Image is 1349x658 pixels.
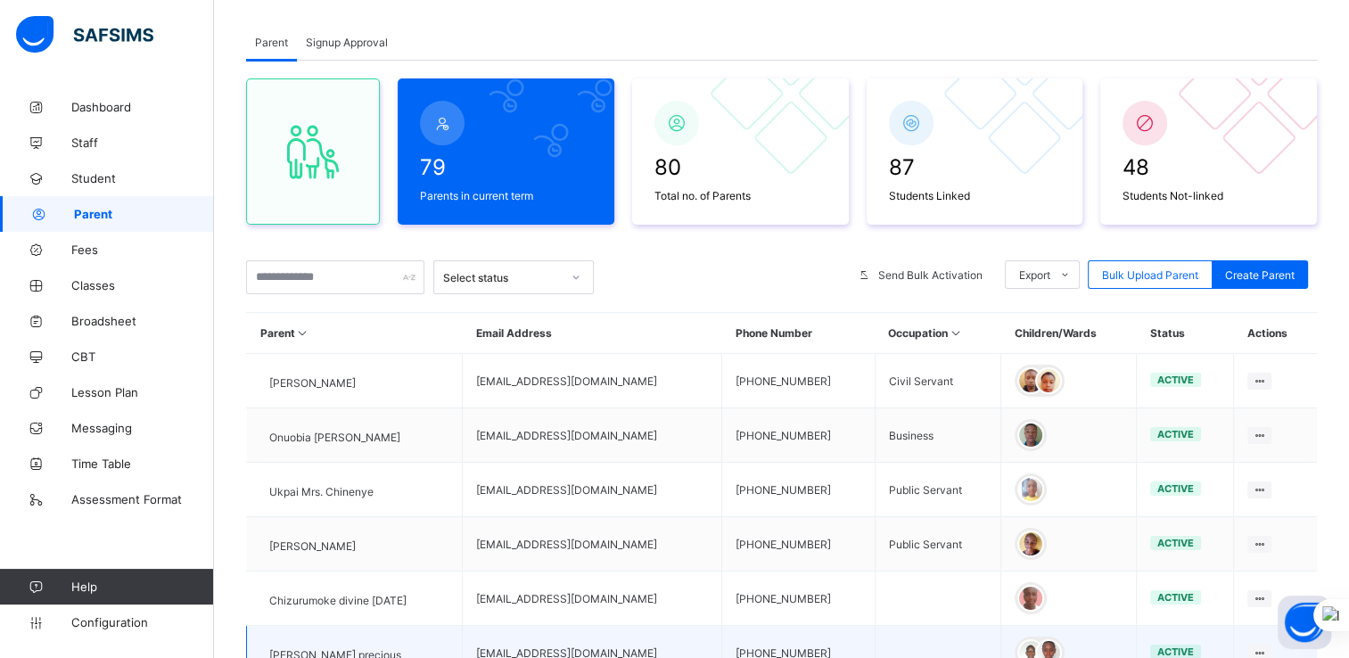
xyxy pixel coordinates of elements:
span: Export [1019,268,1050,282]
th: Phone Number [722,313,876,354]
td: [EMAIL_ADDRESS][DOMAIN_NAME] [463,463,722,517]
span: Configuration [71,615,213,629]
span: CBT [71,350,214,364]
span: Create Parent [1225,268,1295,282]
td: Public Servant [875,463,1000,517]
td: [PHONE_NUMBER] [722,517,876,572]
span: Parent [255,36,288,49]
td: [EMAIL_ADDRESS][DOMAIN_NAME] [463,408,722,463]
td: Civil Servant [875,354,1000,408]
td: [EMAIL_ADDRESS][DOMAIN_NAME] [463,517,722,572]
span: Fees [71,243,214,257]
span: active [1157,428,1194,440]
span: 87 [889,154,1061,180]
span: Total no. of Parents [654,189,827,202]
span: Chizurumoke divine [DATE] [269,594,407,607]
td: [PHONE_NUMBER] [722,572,876,626]
span: active [1157,646,1194,658]
span: active [1157,591,1194,604]
span: [PERSON_NAME] [269,376,356,390]
span: Dashboard [71,100,214,114]
span: Students Not-linked [1123,189,1295,202]
th: Parent [247,313,463,354]
span: Parent [74,207,214,221]
span: 48 [1123,154,1295,180]
span: Lesson Plan [71,385,214,399]
span: active [1157,482,1194,495]
span: Broadsheet [71,314,214,328]
span: Signup Approval [306,36,388,49]
span: Messaging [71,421,214,435]
span: Onuobia [PERSON_NAME] [269,431,400,444]
span: 80 [654,154,827,180]
span: Students Linked [889,189,1061,202]
button: Open asap [1278,596,1331,649]
span: Student [71,171,214,185]
td: [PHONE_NUMBER] [722,408,876,463]
td: Business [875,408,1000,463]
span: Time Table [71,456,214,471]
i: Sort in Ascending Order [948,326,963,340]
span: active [1157,537,1194,549]
td: [PHONE_NUMBER] [722,463,876,517]
img: safsims [16,16,153,53]
span: Ukpai Mrs. Chinenye [269,485,374,498]
span: Bulk Upload Parent [1102,268,1198,282]
td: [EMAIL_ADDRESS][DOMAIN_NAME] [463,354,722,408]
span: Classes [71,278,214,292]
span: Staff [71,136,214,150]
span: Parents in current term [420,189,592,202]
th: Children/Wards [1001,313,1137,354]
span: Assessment Format [71,492,214,506]
td: Public Servant [875,517,1000,572]
th: Status [1136,313,1233,354]
th: Email Address [463,313,722,354]
th: Occupation [875,313,1000,354]
span: 79 [420,154,592,180]
td: [PHONE_NUMBER] [722,354,876,408]
th: Actions [1234,313,1317,354]
span: Send Bulk Activation [878,268,983,282]
span: [PERSON_NAME] [269,539,356,553]
div: Select status [443,271,561,284]
td: [EMAIL_ADDRESS][DOMAIN_NAME] [463,572,722,626]
i: Sort in Ascending Order [295,326,310,340]
span: active [1157,374,1194,386]
span: Help [71,580,213,594]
